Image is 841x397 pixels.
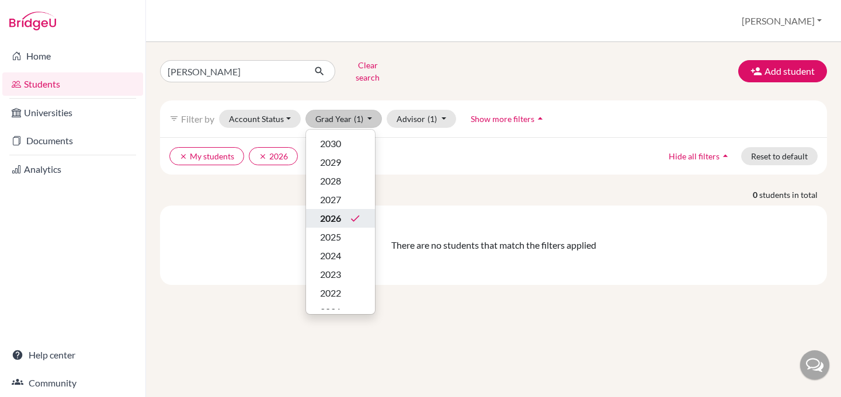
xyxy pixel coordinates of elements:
[471,114,534,124] span: Show more filters
[320,267,341,281] span: 2023
[736,10,827,32] button: [PERSON_NAME]
[306,172,375,190] button: 2028
[669,151,720,161] span: Hide all filters
[9,12,56,30] img: Bridge-U
[320,211,341,225] span: 2026
[2,371,143,395] a: Community
[306,190,375,209] button: 2027
[169,147,244,165] button: clearMy students
[179,152,187,161] i: clear
[169,114,179,123] i: filter_list
[428,114,437,124] span: (1)
[2,101,143,124] a: Universities
[720,150,731,162] i: arrow_drop_up
[160,60,305,82] input: Find student by name...
[27,8,51,19] span: Help
[320,305,341,319] span: 2021
[306,302,375,321] button: 2021
[738,60,827,82] button: Add student
[306,246,375,265] button: 2024
[306,153,375,172] button: 2029
[659,147,741,165] button: Hide all filtersarrow_drop_up
[320,155,341,169] span: 2029
[354,114,363,124] span: (1)
[320,286,341,300] span: 2022
[753,189,759,201] strong: 0
[249,147,298,165] button: clear2026
[169,238,818,252] div: There are no students that match the filters applied
[306,134,375,153] button: 2030
[306,228,375,246] button: 2025
[259,152,267,161] i: clear
[320,249,341,263] span: 2024
[320,137,341,151] span: 2030
[461,110,556,128] button: Show more filtersarrow_drop_up
[306,265,375,284] button: 2023
[2,343,143,367] a: Help center
[305,129,376,315] div: Grad Year(1)
[2,158,143,181] a: Analytics
[2,44,143,68] a: Home
[2,72,143,96] a: Students
[320,230,341,244] span: 2025
[759,189,827,201] span: students in total
[387,110,456,128] button: Advisor(1)
[306,284,375,302] button: 2022
[320,193,341,207] span: 2027
[219,110,301,128] button: Account Status
[305,110,383,128] button: Grad Year(1)
[181,113,214,124] span: Filter by
[320,174,341,188] span: 2028
[741,147,818,165] button: Reset to default
[2,129,143,152] a: Documents
[534,113,546,124] i: arrow_drop_up
[335,56,400,86] button: Clear search
[349,213,361,224] i: done
[306,209,375,228] button: 2026done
